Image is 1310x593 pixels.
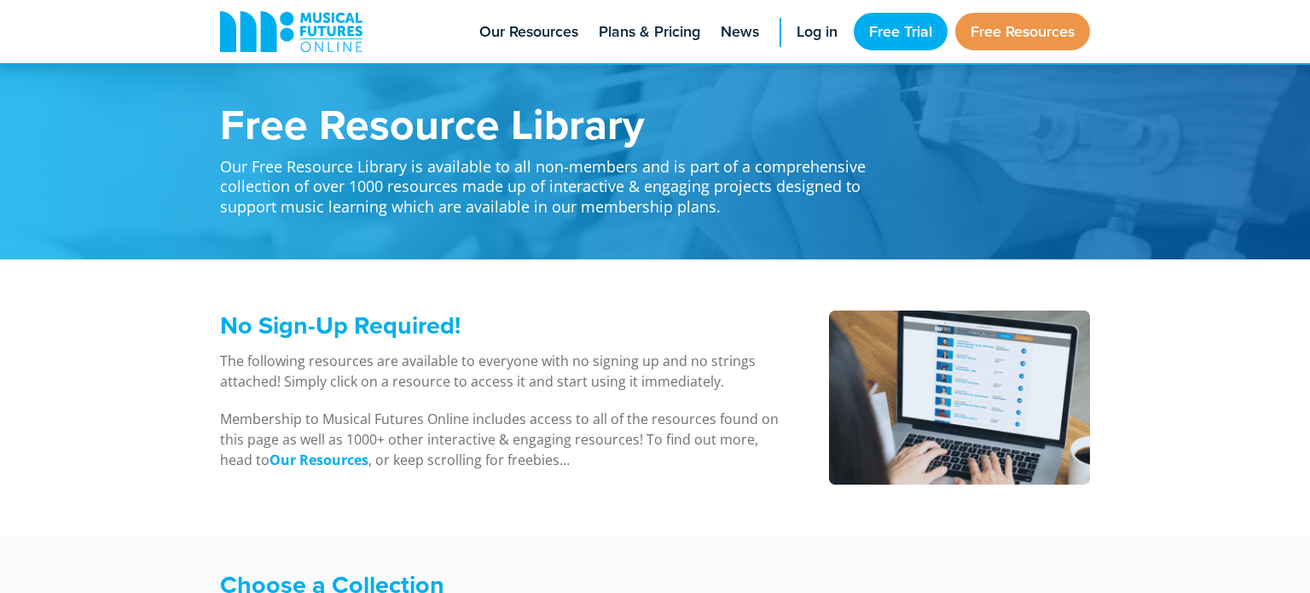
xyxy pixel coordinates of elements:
span: Our Resources [479,20,578,44]
p: Our Free Resource Library is available to all non-members and is part of a comprehensive collecti... [220,145,885,217]
span: No Sign-Up Required! [220,307,461,343]
p: Membership to Musical Futures Online includes access to all of the resources found on this page a... [220,409,785,470]
p: The following resources are available to everyone with no signing up and no strings attached! Sim... [220,351,785,392]
h1: Free Resource Library [220,102,885,145]
a: Our Resources [270,451,368,470]
span: News [721,20,759,44]
strong: Our Resources [270,451,368,469]
a: Free Trial [854,13,948,50]
span: Log in [797,20,838,44]
a: Free Resources [955,13,1090,50]
span: Plans & Pricing [599,20,700,44]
